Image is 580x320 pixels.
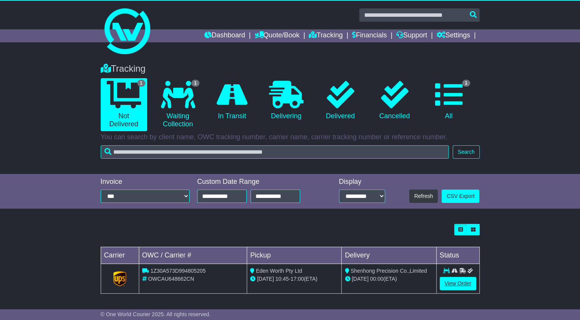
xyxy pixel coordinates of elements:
[204,29,245,42] a: Dashboard
[436,247,479,264] td: Status
[148,276,194,282] span: OWCAU648662CN
[139,247,247,264] td: OWC / Carrier #
[371,78,418,123] a: Cancelled
[437,29,470,42] a: Settings
[442,190,479,203] a: CSV Export
[247,247,342,264] td: Pickup
[254,29,299,42] a: Quote/Book
[345,275,433,283] div: (ETA)
[101,78,147,131] a: 1 Not Delivered
[101,133,480,142] p: You can search by client name, OWC tracking number, carrier name, carrier tracking number or refe...
[101,247,139,264] td: Carrier
[352,29,387,42] a: Financials
[101,178,190,186] div: Invoice
[209,78,255,123] a: In Transit
[263,78,310,123] a: Delivering
[339,178,385,186] div: Display
[342,247,436,264] td: Delivery
[150,268,206,274] span: 1Z30A573D994805205
[309,29,342,42] a: Tracking
[275,276,289,282] span: 10:45
[197,178,318,186] div: Custom Date Range
[440,277,476,290] a: View Order
[291,276,304,282] span: 17:00
[113,271,126,286] img: GetCarrierServiceLogo
[191,80,199,87] span: 1
[396,29,427,42] a: Support
[350,268,427,274] span: Shenhong Precision Co.,Limited
[155,78,201,131] a: 1 Waiting Collection
[462,80,470,87] span: 1
[370,276,383,282] span: 00:00
[453,145,479,159] button: Search
[257,276,274,282] span: [DATE]
[101,311,211,317] span: © One World Courier 2025. All rights reserved.
[97,63,484,74] div: Tracking
[409,190,438,203] button: Refresh
[256,268,302,274] span: Eden Worth Pty Ltd
[426,78,472,123] a: 1 All
[250,275,338,283] div: - (ETA)
[317,78,364,123] a: Delivered
[137,80,145,87] span: 1
[352,276,368,282] span: [DATE]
